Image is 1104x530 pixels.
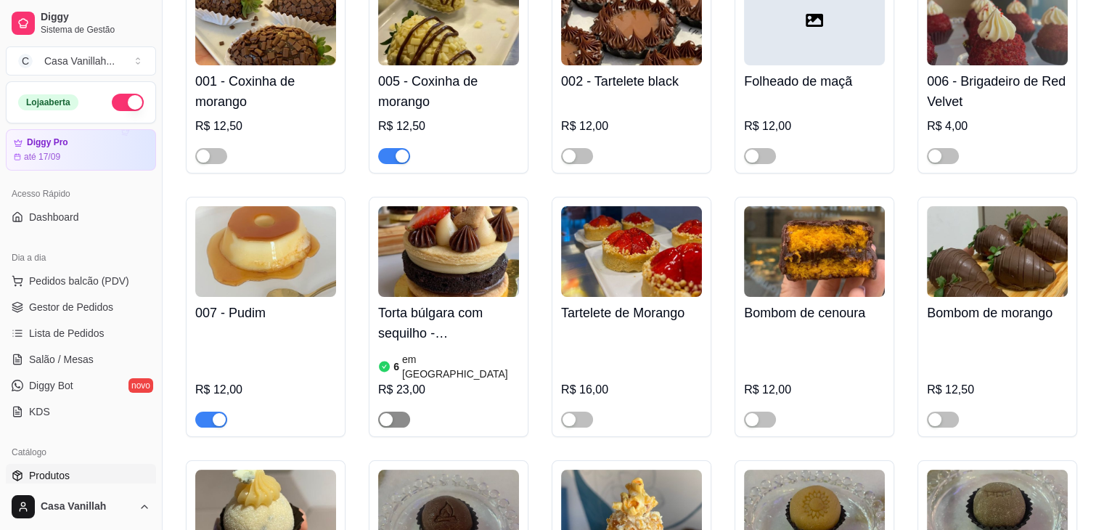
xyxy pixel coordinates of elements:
div: R$ 12,00 [195,381,336,399]
article: Diggy Pro [27,137,68,148]
a: Salão / Mesas [6,348,156,371]
div: R$ 12,00 [561,118,702,135]
a: KDS [6,400,156,423]
div: Loja aberta [18,94,78,110]
h4: Torta búlgara com sequilho - [PERSON_NAME]. [378,303,519,343]
span: Produtos [29,468,70,483]
article: 6 [393,359,399,374]
div: Casa Vanillah ... [44,54,115,68]
span: Salão / Mesas [29,352,94,367]
article: até 17/09 [24,151,60,163]
span: KDS [29,404,50,419]
h4: 002 - Tartelete black [561,71,702,91]
span: Lista de Pedidos [29,326,105,341]
article: em [GEOGRAPHIC_DATA] [402,352,519,381]
span: Casa Vanillah [41,500,133,513]
h4: Folheado de maçã [744,71,885,91]
div: R$ 16,00 [561,381,702,399]
span: C [18,54,33,68]
h4: 006 - Brigadeiro de Red Velvet [927,71,1068,112]
button: Casa Vanillah [6,489,156,524]
div: R$ 23,00 [378,381,519,399]
img: product-image [195,206,336,297]
img: product-image [744,206,885,297]
div: R$ 12,50 [927,381,1068,399]
div: R$ 12,00 [744,381,885,399]
span: Pedidos balcão (PDV) [29,274,129,288]
h4: 001 - Coxinha de morango [195,71,336,112]
img: product-image [378,206,519,297]
span: Dashboard [29,210,79,224]
div: R$ 12,50 [378,118,519,135]
h4: Tartelete de Morango [561,303,702,323]
h4: Bombom de cenoura [744,303,885,323]
img: product-image [561,206,702,297]
button: Alterar Status [112,94,144,111]
a: Diggy Proaté 17/09 [6,129,156,171]
span: Diggy [41,11,150,24]
h4: 007 - Pudim [195,303,336,323]
div: R$ 12,50 [195,118,336,135]
a: Dashboard [6,205,156,229]
div: Acesso Rápido [6,182,156,205]
a: Produtos [6,464,156,487]
div: Catálogo [6,441,156,464]
span: Sistema de Gestão [41,24,150,36]
div: Dia a dia [6,246,156,269]
div: R$ 12,00 [744,118,885,135]
span: Gestor de Pedidos [29,300,113,314]
div: R$ 4,00 [927,118,1068,135]
img: product-image [927,206,1068,297]
h4: 005 - Coxinha de morango [378,71,519,112]
a: Lista de Pedidos [6,322,156,345]
button: Pedidos balcão (PDV) [6,269,156,293]
a: Diggy Botnovo [6,374,156,397]
span: Diggy Bot [29,378,73,393]
button: Select a team [6,46,156,76]
h4: Bombom de morango [927,303,1068,323]
a: DiggySistema de Gestão [6,6,156,41]
a: Gestor de Pedidos [6,295,156,319]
